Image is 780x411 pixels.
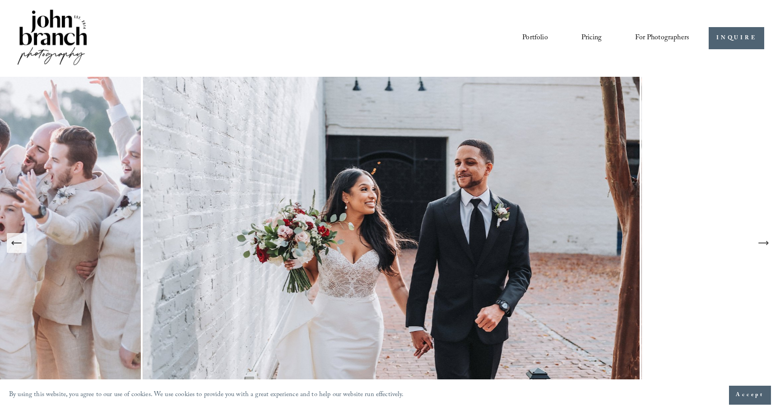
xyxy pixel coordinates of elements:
[635,31,689,46] a: folder dropdown
[753,233,773,253] button: Next Slide
[16,8,89,69] img: John Branch IV Photography
[522,31,548,46] a: Portfolio
[729,386,771,405] button: Accept
[581,31,602,46] a: Pricing
[143,77,642,410] img: Melrose Knitting Mill Wedding Photography
[7,233,27,253] button: Previous Slide
[9,389,404,402] p: By using this website, you agree to our use of cookies. We use cookies to provide you with a grea...
[635,31,689,45] span: For Photographers
[736,391,764,400] span: Accept
[709,27,764,49] a: INQUIRE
